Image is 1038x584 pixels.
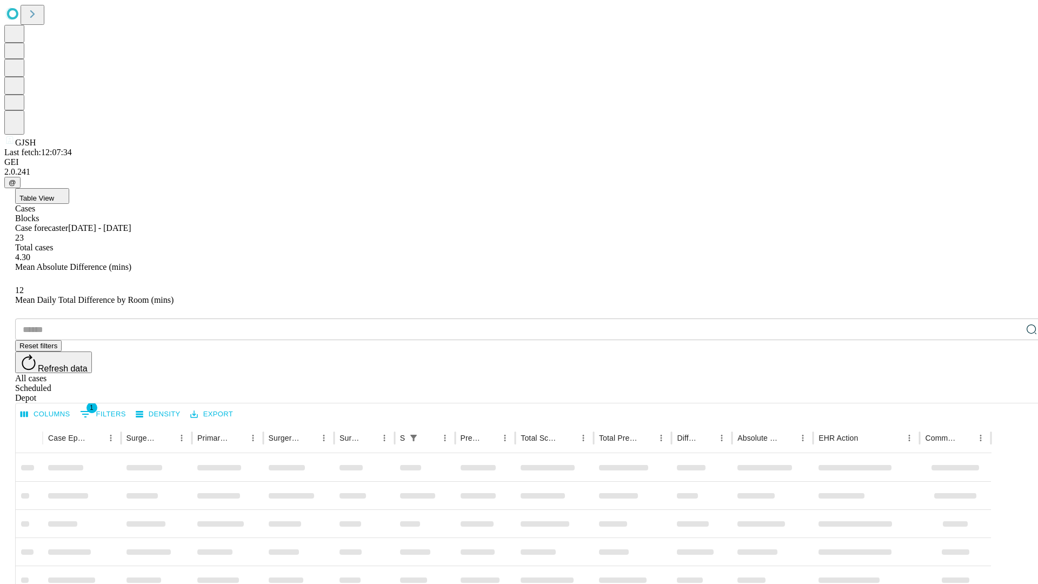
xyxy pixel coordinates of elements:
button: Sort [859,430,874,446]
button: Sort [482,430,497,446]
span: Mean Absolute Difference (mins) [15,262,131,271]
span: Reset filters [19,342,57,350]
span: GJSH [15,138,36,147]
button: Sort [301,430,316,446]
button: Menu [795,430,810,446]
button: Menu [902,430,917,446]
button: Sort [958,430,973,446]
div: Scheduled In Room Duration [400,434,405,442]
span: @ [9,178,16,187]
span: 12 [15,286,24,295]
span: 4.30 [15,253,30,262]
span: [DATE] - [DATE] [68,223,131,233]
div: Case Epic Id [48,434,87,442]
button: Menu [973,430,988,446]
button: Sort [561,430,576,446]
button: Menu [316,430,331,446]
button: Sort [780,430,795,446]
span: Table View [19,194,54,202]
div: 1 active filter [406,430,421,446]
div: Absolute Difference [737,434,779,442]
div: Total Predicted Duration [599,434,638,442]
button: Sort [159,430,174,446]
span: Case forecaster [15,223,68,233]
div: Surgery Name [269,434,300,442]
span: Refresh data [38,364,88,373]
span: 1 [86,402,97,413]
span: 23 [15,233,24,242]
button: Table View [15,188,69,204]
button: Export [188,406,236,423]
button: Select columns [18,406,73,423]
button: Menu [103,430,118,446]
div: Surgeon Name [127,434,158,442]
button: Sort [638,430,654,446]
div: 2.0.241 [4,167,1034,177]
button: Menu [377,430,392,446]
button: Sort [699,430,714,446]
span: Mean Daily Total Difference by Room (mins) [15,295,174,304]
div: Primary Service [197,434,229,442]
div: EHR Action [819,434,858,442]
button: Menu [437,430,453,446]
button: Sort [230,430,245,446]
div: GEI [4,157,1034,167]
div: Surgery Date [340,434,361,442]
button: Menu [654,430,669,446]
div: Predicted In Room Duration [461,434,482,442]
button: Menu [497,430,513,446]
button: Menu [245,430,261,446]
button: Menu [714,430,729,446]
div: Difference [677,434,698,442]
button: Reset filters [15,340,62,351]
button: Sort [88,430,103,446]
button: Menu [174,430,189,446]
span: Last fetch: 12:07:34 [4,148,72,157]
button: Density [133,406,183,423]
button: Sort [362,430,377,446]
button: @ [4,177,21,188]
div: Comments [925,434,956,442]
button: Show filters [406,430,421,446]
button: Refresh data [15,351,92,373]
span: Total cases [15,243,53,252]
button: Menu [576,430,591,446]
button: Show filters [77,406,129,423]
button: Sort [422,430,437,446]
div: Total Scheduled Duration [521,434,560,442]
